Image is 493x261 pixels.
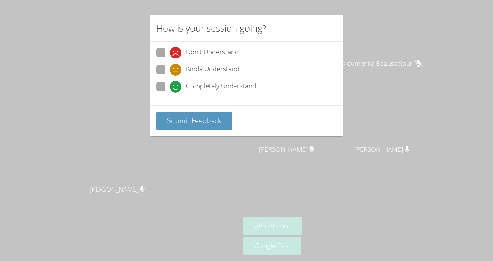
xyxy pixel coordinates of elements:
[156,21,266,35] h2: How is your session going?
[186,47,239,58] span: Don't Understand
[167,116,221,125] span: Submit Feedback
[156,112,232,130] button: Submit Feedback
[186,64,240,76] span: Kinda Understand
[186,81,256,93] span: Completely Understand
